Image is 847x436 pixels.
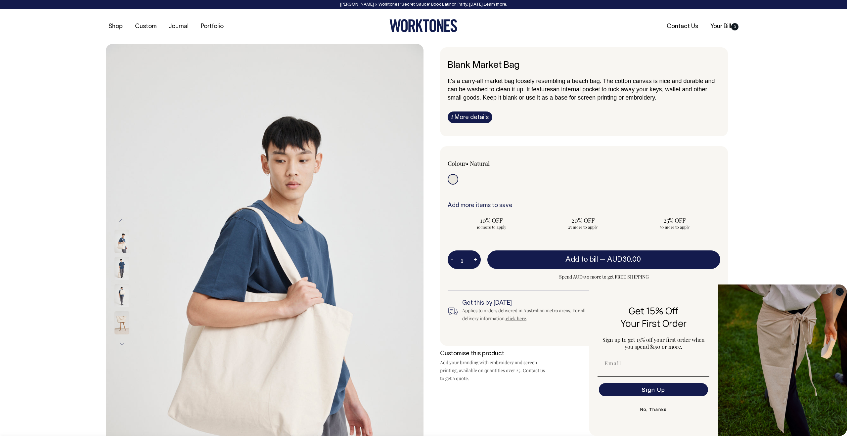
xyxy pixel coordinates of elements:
button: - [448,253,457,266]
span: Spend AUD350 more to get FREE SHIPPING [487,273,720,281]
a: Portfolio [198,21,226,32]
h6: Get this by [DATE] [462,300,597,307]
img: natural [114,257,129,280]
span: an internal pocket to tuck away your keys, wallet and other small goods. Keep it blank or use it ... [448,86,707,101]
div: Colour [448,159,557,167]
img: natural [114,230,129,253]
img: underline [598,376,709,377]
div: [PERSON_NAME] × Worktones ‘Secret Sauce’ Book Launch Party, [DATE]. . [7,2,840,7]
button: + [470,253,481,266]
span: t features [528,86,553,93]
h1: Blank Market Bag [448,61,720,71]
a: Journal [166,21,191,32]
a: click here [506,315,526,322]
input: 25% OFF 50 more to apply [631,214,718,232]
input: 20% OFF 25 more to apply [539,214,627,232]
span: 20% OFF [543,216,624,224]
span: • [466,159,468,167]
button: Sign Up [599,383,708,396]
span: — [600,256,643,263]
label: Natural [470,159,490,167]
a: Learn more [484,3,506,7]
div: FLYOUT Form [589,284,847,436]
a: Your Bill0 [708,21,741,32]
span: Sign up to get 15% off your first order when you spend $150 or more. [602,336,705,350]
button: Previous [117,213,127,228]
span: AUD30.00 [607,256,641,263]
span: 25% OFF [634,216,715,224]
span: Get 15% Off [629,304,678,317]
span: It's a carry-all market bag loosely resembling a beach bag. The cotton canvas is nice and durable... [448,78,715,93]
input: 10% OFF 10 more to apply [448,214,535,232]
button: Add to bill —AUD30.00 [487,250,720,269]
img: natural [114,311,129,334]
div: Applies to orders delivered in Australian metro areas. For all delivery information, . [462,307,597,323]
h6: Add more items to save [448,202,720,209]
span: 10% OFF [451,216,532,224]
a: Shop [106,21,125,32]
button: No, Thanks [598,403,709,416]
button: Next [117,336,127,351]
img: 5e34ad8f-4f05-4173-92a8-ea475ee49ac9.jpeg [718,284,847,436]
a: Custom [132,21,159,32]
a: Contact Us [664,21,701,32]
span: 25 more to apply [543,224,624,230]
input: Email [599,357,708,370]
span: 0 [731,23,738,30]
span: 50 more to apply [634,224,715,230]
span: Add to bill [565,256,598,263]
span: 10 more to apply [451,224,532,230]
p: Add your branding with embroidery and screen printing, available on quantities over 25. Contact u... [440,359,546,382]
span: i [451,113,453,120]
h6: Customise this product [440,351,546,357]
button: Close dialog [836,288,844,296]
img: natural [114,284,129,307]
a: iMore details [448,111,492,123]
span: Your First Order [621,317,687,329]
